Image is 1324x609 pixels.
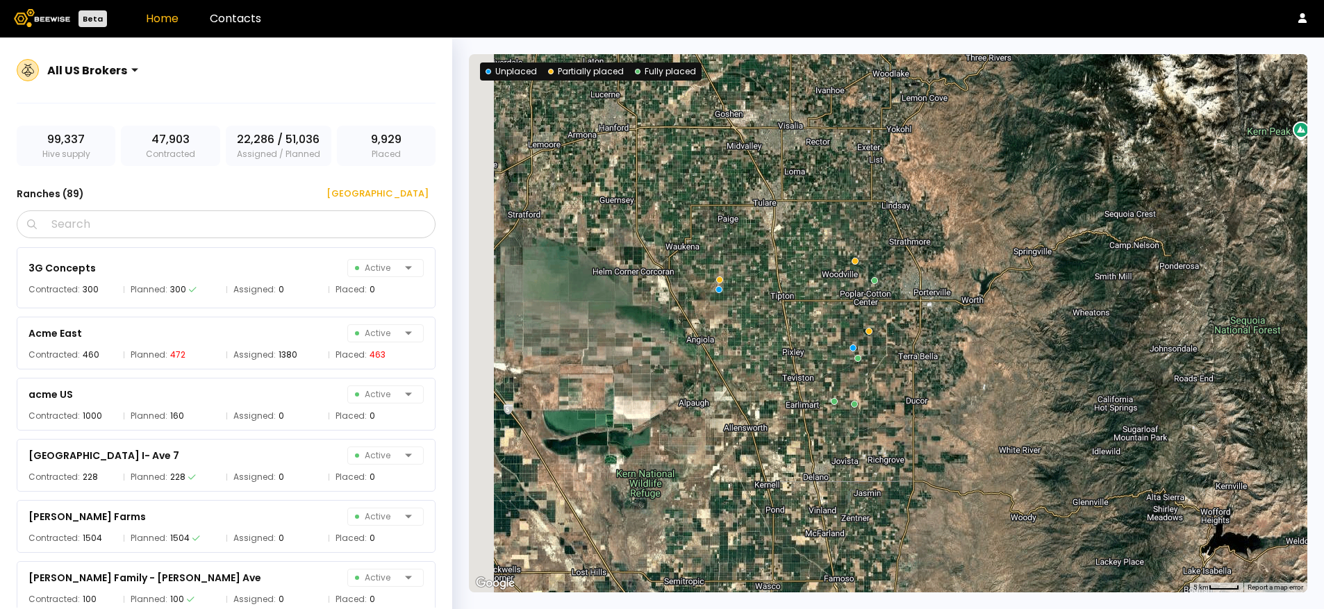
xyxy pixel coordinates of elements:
[336,470,367,484] span: Placed:
[47,62,127,79] div: All US Brokers
[370,470,375,484] div: 0
[83,470,98,484] div: 228
[131,470,167,484] span: Planned:
[170,470,185,484] div: 228
[170,592,184,606] div: 100
[83,592,97,606] div: 100
[151,131,190,148] span: 47,903
[28,325,82,342] div: Acme East
[131,348,167,362] span: Planned:
[28,531,80,545] span: Contracted:
[1248,583,1303,591] a: Report a map error
[336,283,367,297] span: Placed:
[210,10,261,26] a: Contacts
[83,348,99,362] div: 460
[28,470,80,484] span: Contracted:
[370,592,375,606] div: 0
[279,409,284,423] div: 0
[146,10,179,26] a: Home
[28,348,80,362] span: Contracted:
[472,574,518,592] img: Google
[131,283,167,297] span: Planned:
[336,409,367,423] span: Placed:
[83,531,102,545] div: 1504
[336,592,367,606] span: Placed:
[279,470,284,484] div: 0
[17,184,84,203] h3: Ranches ( 89 )
[370,348,386,362] div: 463
[28,592,80,606] span: Contracted:
[233,531,276,545] span: Assigned:
[170,283,186,297] div: 300
[121,126,220,166] div: Contracted
[355,447,399,464] span: Active
[635,65,696,78] div: Fully placed
[28,409,80,423] span: Contracted:
[317,187,429,201] div: [GEOGRAPHIC_DATA]
[47,131,85,148] span: 99,337
[28,283,80,297] span: Contracted:
[370,531,375,545] div: 0
[355,569,399,586] span: Active
[336,531,367,545] span: Placed:
[355,325,399,342] span: Active
[548,65,624,78] div: Partially placed
[310,183,436,205] button: [GEOGRAPHIC_DATA]
[170,531,190,545] div: 1504
[355,386,399,403] span: Active
[486,65,537,78] div: Unplaced
[83,409,102,423] div: 1000
[279,348,297,362] div: 1380
[336,348,367,362] span: Placed:
[131,592,167,606] span: Planned:
[233,283,276,297] span: Assigned:
[233,409,276,423] span: Assigned:
[28,508,146,525] div: [PERSON_NAME] Farms
[233,348,276,362] span: Assigned:
[28,386,73,403] div: acme US
[17,126,115,166] div: Hive supply
[83,283,99,297] div: 300
[337,126,436,166] div: Placed
[233,470,276,484] span: Assigned:
[237,131,320,148] span: 22,286 / 51,036
[226,126,331,166] div: Assigned / Planned
[279,592,284,606] div: 0
[233,592,276,606] span: Assigned:
[355,260,399,276] span: Active
[170,409,184,423] div: 160
[1189,583,1243,592] button: Map Scale: 5 km per 40 pixels
[371,131,402,148] span: 9,929
[14,9,70,27] img: Beewise logo
[28,260,96,276] div: 3G Concepts
[472,574,518,592] a: Open this area in Google Maps (opens a new window)
[370,283,375,297] div: 0
[28,569,261,586] div: [PERSON_NAME] Family - [PERSON_NAME] Ave
[131,409,167,423] span: Planned:
[1193,583,1209,591] span: 5 km
[170,348,185,362] div: 472
[279,531,284,545] div: 0
[279,283,284,297] div: 0
[28,447,179,464] div: [GEOGRAPHIC_DATA] I- Ave 7
[131,531,167,545] span: Planned:
[78,10,107,27] div: Beta
[370,409,375,423] div: 0
[355,508,399,525] span: Active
